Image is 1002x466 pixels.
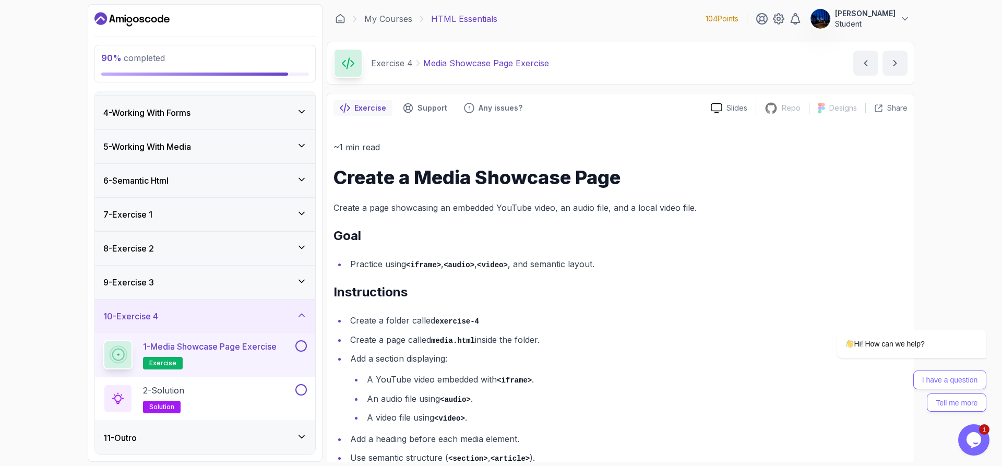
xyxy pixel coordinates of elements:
[958,424,992,456] iframe: chat widget
[364,391,908,407] li: An audio file using .
[364,372,908,387] li: A YouTube video embedded with .
[782,103,801,113] p: Repo
[95,130,315,163] button: 5-Working With Media
[95,96,315,129] button: 4-Working With Forms
[810,9,830,29] img: user profile image
[333,284,908,301] h2: Instructions
[444,261,474,269] code: <audio>
[103,106,190,119] h3: 4 - Working With Forms
[95,198,315,231] button: 7-Exercise 1
[347,351,908,425] li: Add a section displaying:
[853,51,878,76] button: previous content
[94,11,170,28] a: Dashboard
[333,228,908,244] h2: Goal
[95,300,315,333] button: 10-Exercise 4
[491,455,530,463] code: <article>
[101,53,122,63] span: 90 %
[479,103,522,113] p: Any issues?
[702,103,756,114] a: Slides
[143,384,184,397] p: 2 - Solution
[887,103,908,113] p: Share
[347,313,908,328] li: Create a folder called
[143,340,277,353] p: 1 - Media Showcase Page Exercise
[706,14,738,24] p: 104 Points
[101,53,165,63] span: completed
[333,100,392,116] button: notes button
[333,200,908,215] p: Create a page showcasing an embedded YouTube video, an audio file, and a local video file.
[406,261,441,269] code: <iframe>
[103,384,307,413] button: 2-Solutionsolution
[417,103,447,113] p: Support
[477,261,508,269] code: <video>
[333,167,908,188] h1: Create a Media Showcase Page
[95,266,315,299] button: 9-Exercise 3
[423,57,549,69] p: Media Showcase Page Exercise
[810,8,910,29] button: user profile image[PERSON_NAME]Student
[364,410,908,425] li: A video file using .
[835,8,896,19] p: [PERSON_NAME]
[882,51,908,76] button: next content
[440,396,471,404] code: <audio>
[804,235,992,419] iframe: chat widget
[347,432,908,446] li: Add a heading before each media element.
[434,414,465,423] code: <video>
[95,232,315,265] button: 8-Exercise 2
[371,57,413,69] p: Exercise 4
[149,359,176,367] span: exercise
[149,403,174,411] span: solution
[103,340,307,369] button: 1-Media Showcase Page Exerciseexercise
[95,421,315,455] button: 11-Outro
[103,208,152,221] h3: 7 - Exercise 1
[364,13,412,25] a: My Courses
[333,140,908,154] p: ~1 min read
[835,19,896,29] p: Student
[347,450,908,465] li: Use semantic structure ( , ).
[829,103,857,113] p: Designs
[458,100,529,116] button: Feedback button
[431,337,475,345] code: media.html
[103,432,137,444] h3: 11 - Outro
[103,174,169,187] h3: 6 - Semantic Html
[347,332,908,348] li: Create a page called inside the folder.
[431,13,497,25] p: HTML Essentials
[103,140,191,153] h3: 5 - Working With Media
[347,257,908,272] li: Practice using , , , and semantic layout.
[103,242,154,255] h3: 8 - Exercise 2
[726,103,747,113] p: Slides
[435,317,479,326] code: exercise-4
[103,276,154,289] h3: 9 - Exercise 3
[95,164,315,197] button: 6-Semantic Html
[354,103,386,113] p: Exercise
[103,310,158,322] h3: 10 - Exercise 4
[335,14,345,24] a: Dashboard
[397,100,454,116] button: Support button
[497,376,532,385] code: <iframe>
[865,103,908,113] button: Share
[448,455,488,463] code: <section>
